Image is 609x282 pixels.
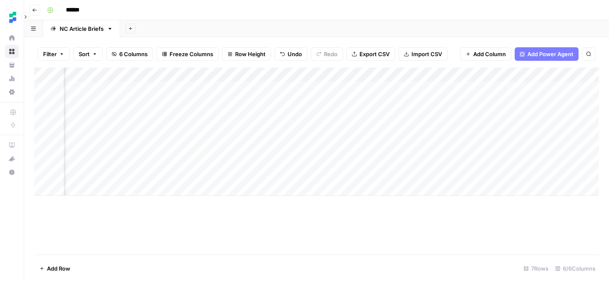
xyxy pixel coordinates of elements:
span: Freeze Columns [170,50,213,58]
a: Your Data [5,58,19,72]
button: Import CSV [398,47,447,61]
button: 6 Columns [106,47,153,61]
span: Add Power Agent [527,50,573,58]
button: Filter [38,47,70,61]
a: Home [5,31,19,45]
span: Export CSV [359,50,390,58]
img: Ten Speed Logo [5,10,20,25]
span: 6 Columns [119,50,148,58]
div: 7 Rows [520,262,552,275]
button: What's new? [5,152,19,165]
div: 6/6 Columns [552,262,599,275]
div: What's new? [5,152,18,165]
button: Undo [274,47,307,61]
a: Browse [5,45,19,58]
span: Add Row [47,264,70,273]
button: Sort [73,47,103,61]
button: Workspace: Ten Speed [5,7,19,28]
a: Settings [5,85,19,99]
a: NC Article Briefs [43,20,120,37]
button: Help + Support [5,165,19,179]
a: Usage [5,72,19,85]
span: Row Height [235,50,266,58]
button: Export CSV [346,47,395,61]
span: Filter [43,50,57,58]
button: Redo [311,47,343,61]
button: Add Row [34,262,75,275]
button: Freeze Columns [156,47,219,61]
button: Add Power Agent [515,47,579,61]
button: Row Height [222,47,271,61]
span: Add Column [473,50,506,58]
span: Sort [79,50,90,58]
span: Undo [288,50,302,58]
div: NC Article Briefs [60,24,104,33]
button: Add Column [460,47,511,61]
a: AirOps Academy [5,138,19,152]
span: Import CSV [411,50,442,58]
span: Redo [324,50,337,58]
